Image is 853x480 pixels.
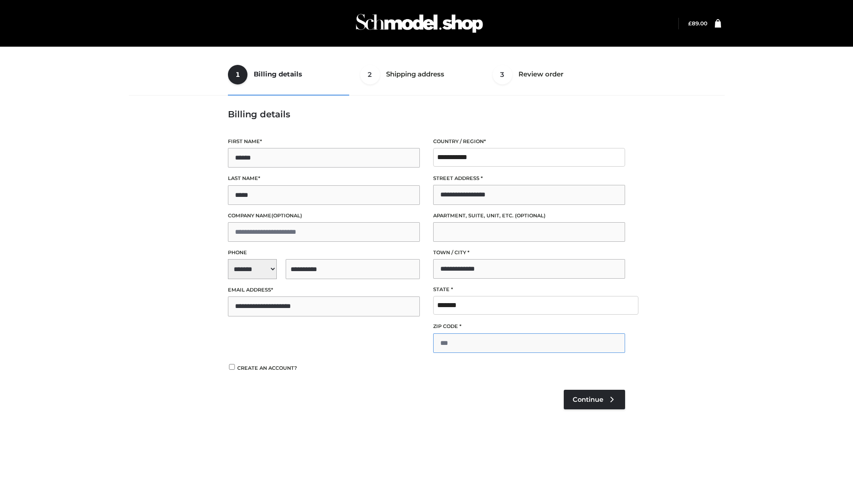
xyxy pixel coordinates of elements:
span: Create an account? [237,365,297,371]
label: Email address [228,286,420,294]
a: Continue [564,390,625,409]
h3: Billing details [228,109,625,120]
span: (optional) [271,212,302,219]
label: Country / Region [433,137,625,146]
img: Schmodel Admin 964 [353,6,486,41]
a: £89.00 [688,20,707,27]
label: Apartment, suite, unit, etc. [433,212,625,220]
span: Continue [573,396,603,404]
label: Phone [228,248,420,257]
label: First name [228,137,420,146]
span: £ [688,20,692,27]
label: Town / City [433,248,625,257]
label: State [433,285,625,294]
label: Company name [228,212,420,220]
input: Create an account? [228,364,236,370]
label: Street address [433,174,625,183]
span: (optional) [515,212,546,219]
label: Last name [228,174,420,183]
bdi: 89.00 [688,20,707,27]
label: ZIP Code [433,322,625,331]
